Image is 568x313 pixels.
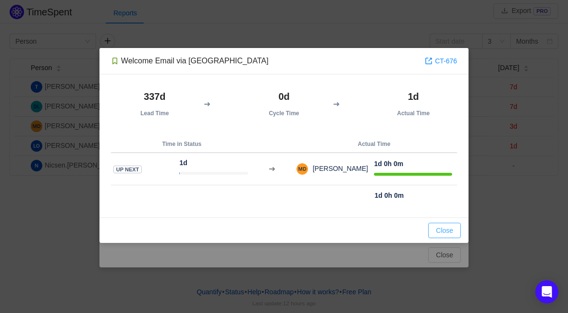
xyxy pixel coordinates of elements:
[240,86,328,121] th: Cycle Time
[111,57,119,65] img: 10315
[428,223,461,238] button: Close
[408,91,419,102] strong: 1d
[425,56,457,66] a: CT-676
[278,91,289,102] strong: 0d
[535,280,558,303] div: Open Intercom Messenger
[144,91,165,102] strong: 337d
[111,86,198,121] th: Lead Time
[179,159,187,167] strong: 1d
[111,56,269,66] div: Welcome Email via [GEOGRAPHIC_DATA]
[113,166,142,174] span: Up Next
[308,165,368,172] span: [PERSON_NAME]
[291,136,457,153] th: Actual Time
[374,160,403,168] strong: 1d 0h 0m
[370,86,457,121] th: Actual Time
[374,192,404,199] strong: 1d 0h 0m
[111,136,253,153] th: Time in Status
[296,163,308,175] img: 328218ff6d7786d7bdad7370964a37d8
